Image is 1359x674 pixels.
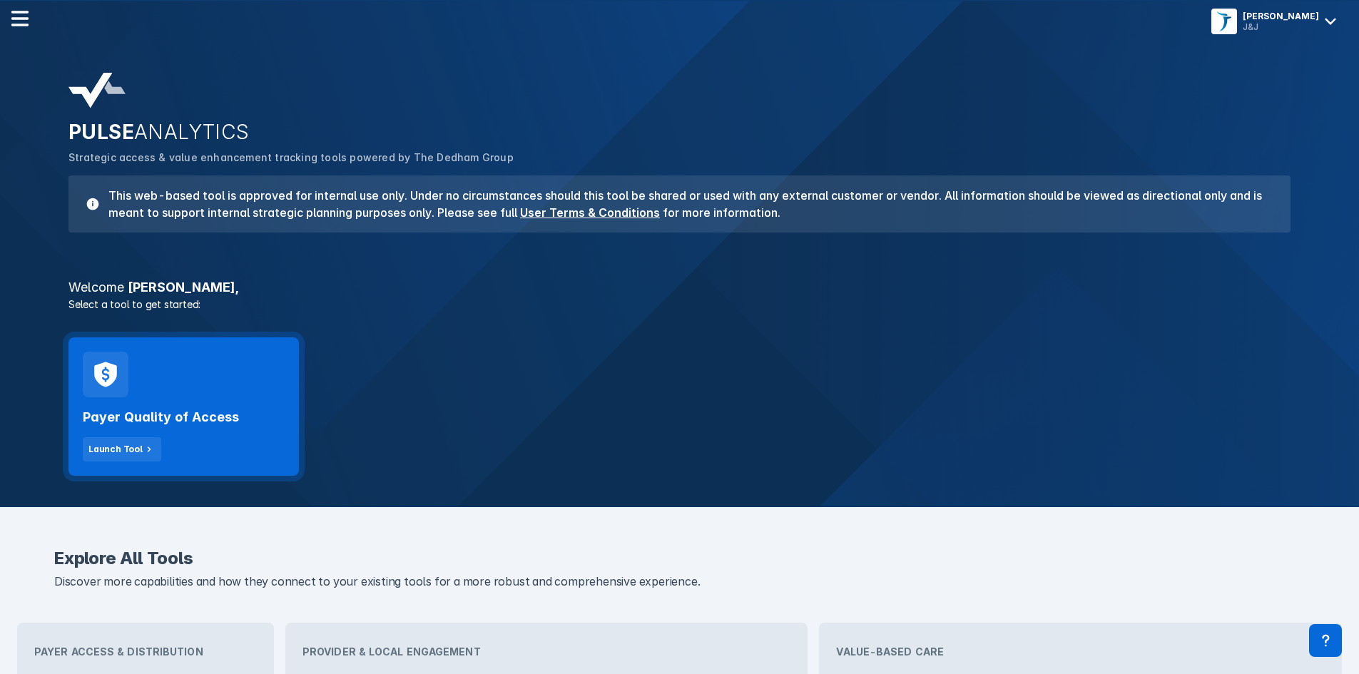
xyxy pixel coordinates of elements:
[520,205,660,220] a: User Terms & Conditions
[68,150,1291,165] p: Strategic access & value enhancement tracking tools powered by The Dedham Group
[68,73,126,108] img: pulse-analytics-logo
[83,409,239,426] h2: Payer Quality of Access
[134,120,250,144] span: ANALYTICS
[83,437,161,461] button: Launch Tool
[68,120,1291,144] h2: PULSE
[60,281,1299,294] h3: [PERSON_NAME] ,
[1243,11,1319,21] div: [PERSON_NAME]
[54,550,1305,567] h2: Explore All Tools
[11,10,29,27] img: menu--horizontal.svg
[1243,21,1319,32] div: J&J
[54,573,1305,591] p: Discover more capabilities and how they connect to your existing tools for a more robust and comp...
[60,297,1299,312] p: Select a tool to get started:
[88,443,143,456] div: Launch Tool
[1309,624,1342,657] div: Contact Support
[1214,11,1234,31] img: menu button
[68,280,124,295] span: Welcome
[68,337,299,476] a: Payer Quality of AccessLaunch Tool
[100,187,1273,221] h3: This web-based tool is approved for internal use only. Under no circumstances should this tool be...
